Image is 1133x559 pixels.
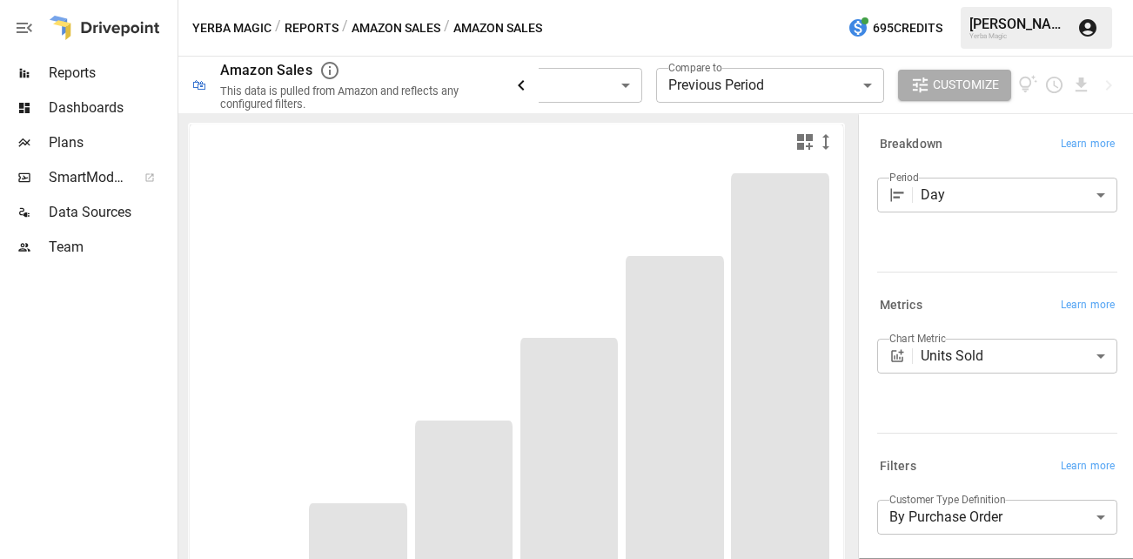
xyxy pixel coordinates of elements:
div: Yerba Magic [969,32,1067,40]
span: Plans [49,132,174,153]
span: Data Sources [49,202,174,223]
div: By Purchase Order [877,500,1117,535]
button: 695Credits [841,12,949,44]
div: / [444,17,450,39]
label: Customer Type Definition [889,492,1006,507]
label: Chart Metric [889,331,946,346]
button: Schedule report [1044,75,1064,95]
button: Yerba Magic [192,17,272,39]
button: Customize [898,70,1011,101]
h6: Breakdown [880,135,942,154]
button: Download report [1071,75,1091,95]
span: Customize [933,74,999,96]
span: Learn more [1061,136,1115,153]
span: Dashboards [49,98,174,118]
h6: Filters [880,457,916,476]
span: 695 Credits [873,17,942,39]
div: / [342,17,348,39]
div: Units Sold [921,339,1117,374]
button: Amazon Sales [352,17,440,39]
span: Learn more [1061,297,1115,314]
span: ™ [124,165,137,186]
div: [PERSON_NAME] [969,16,1067,32]
span: Team [49,237,174,258]
div: / [275,17,281,39]
div: 🛍 [192,77,206,93]
button: View documentation [1018,70,1038,101]
div: Amazon Sales [220,62,312,78]
span: SmartModel [49,167,125,188]
span: Reports [49,63,174,84]
label: Period [889,170,919,185]
div: This data is pulled from Amazon and reflects any configured filters. [220,84,490,111]
button: Reports [285,17,339,39]
label: Compare to [668,60,722,75]
span: Previous Period [668,77,764,93]
span: Learn more [1061,458,1115,475]
div: Day [921,178,1117,212]
h6: Metrics [880,296,922,315]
